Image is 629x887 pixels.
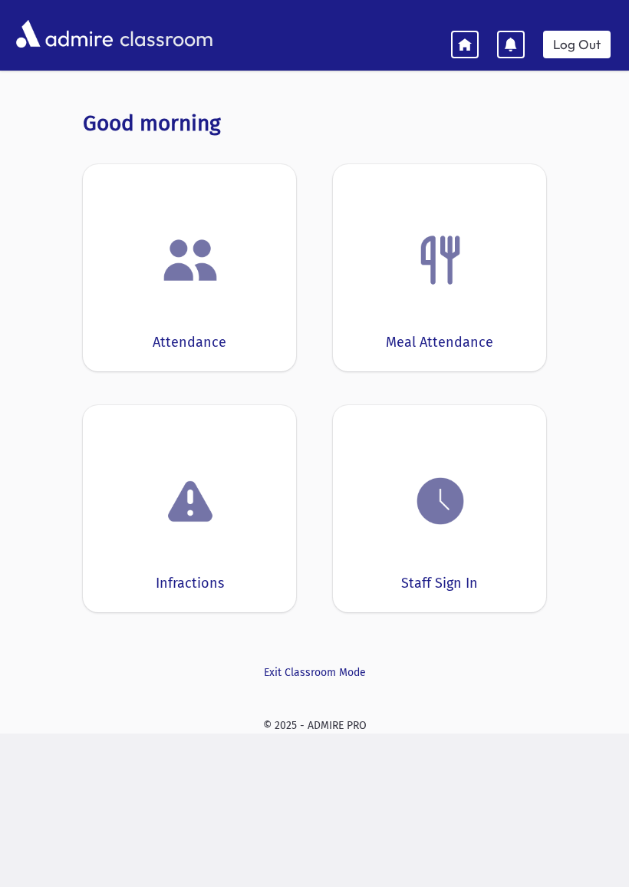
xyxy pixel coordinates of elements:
img: AdmirePro [12,16,117,51]
div: Infractions [156,573,224,594]
h3: Good morning [83,110,546,137]
a: Log Out [543,31,611,58]
div: Staff Sign In [401,573,478,594]
img: exclamation.png [161,475,219,533]
img: users.png [161,231,219,289]
div: Attendance [153,332,226,353]
div: © 2025 - ADMIRE PRO [12,717,617,734]
img: Fork.png [411,231,469,289]
a: Exit Classroom Mode [83,664,546,681]
span: classroom [117,14,213,54]
img: clock.png [411,472,469,530]
div: Meal Attendance [386,332,493,353]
